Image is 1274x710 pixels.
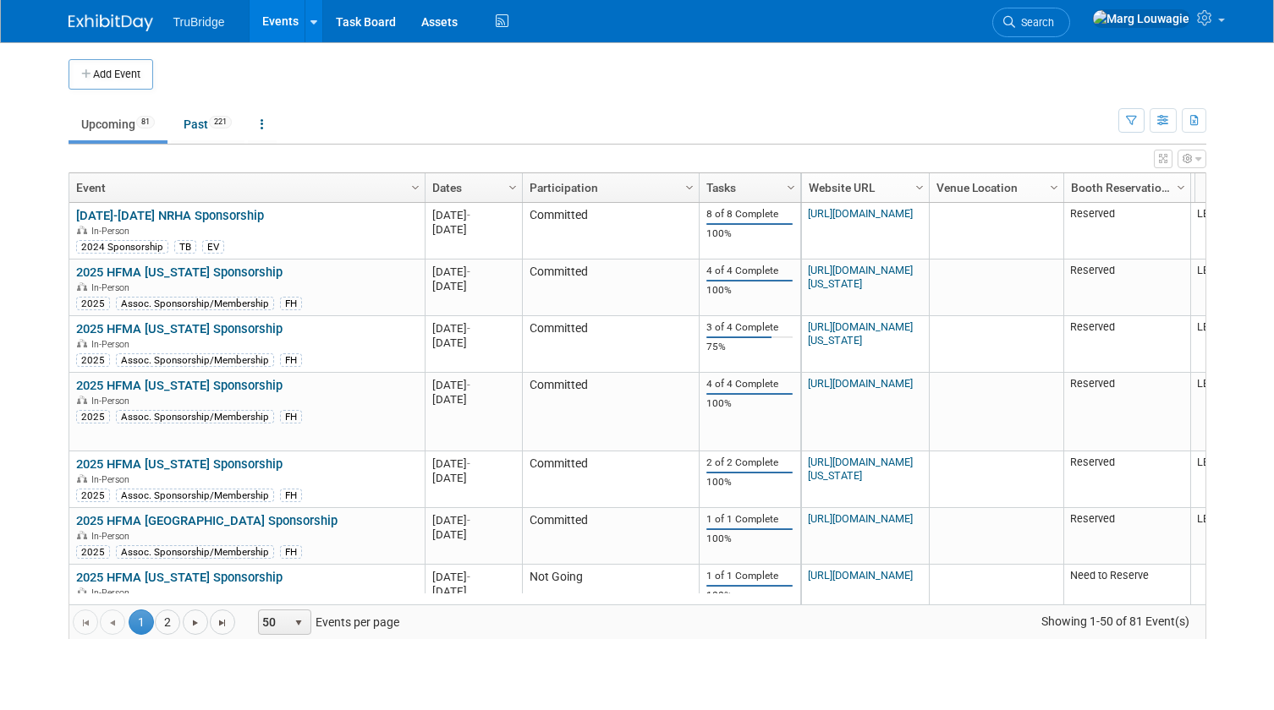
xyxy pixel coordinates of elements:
[432,265,514,279] div: [DATE]
[1071,173,1179,202] a: Booth Reservation Status
[76,489,110,502] div: 2025
[91,531,135,542] span: In-Person
[76,378,283,393] a: 2025 HFMA [US_STATE] Sponsorship
[91,282,135,293] span: In-Person
[174,240,196,254] div: TB
[706,589,793,602] div: 100%
[522,373,699,451] td: Committed
[259,610,288,634] span: 50
[209,116,232,128] span: 221
[706,173,789,202] a: Tasks
[467,514,470,527] span: -
[91,226,135,237] span: In-Person
[1063,565,1190,621] td: Need to Reserve
[706,532,793,545] div: 100%
[432,392,514,407] div: [DATE]
[129,609,154,635] span: 1
[808,512,913,525] a: [URL][DOMAIN_NAME]
[77,531,87,539] img: In-Person Event
[76,353,110,367] div: 2025
[91,474,135,485] span: In-Person
[432,336,514,350] div: [DATE]
[116,410,274,423] div: Assoc. Sponsorship/Membership
[467,209,470,221] span: -
[467,379,470,391] span: -
[432,570,514,584] div: [DATE]
[76,208,264,223] a: [DATE]-[DATE] NRHA Sponsorship
[280,353,302,367] div: FH
[236,609,416,635] span: Events per page
[432,513,514,527] div: [DATE]
[808,569,913,582] a: [URL][DOMAIN_NAME]
[808,207,913,220] a: [URL][DOMAIN_NAME]
[432,222,514,237] div: [DATE]
[1063,203,1190,259] td: Reserved
[210,609,235,635] a: Go to the last page
[1063,451,1190,508] td: Reserved
[280,297,302,310] div: FH
[1063,508,1190,565] td: Reserved
[202,240,224,254] div: EV
[280,489,302,502] div: FH
[76,570,283,585] a: 2025 HFMA [US_STATE] Sponsorship
[432,378,514,392] div: [DATE]
[116,297,274,310] div: Assoc. Sponsorship/Membership
[784,181,798,194] span: Column Settings
[467,457,470,470] span: -
[706,456,793,469] div: 2 of 2 Complete
[76,173,414,202] a: Event
[216,616,229,630] span: Go to the last page
[292,616,305,630] span: select
[706,513,793,526] div: 1 of 1 Complete
[432,527,514,542] div: [DATE]
[809,173,918,202] a: Website URL
[522,316,699,373] td: Committed
[77,587,87,596] img: In-Person Event
[706,321,793,334] div: 3 of 4 Complete
[706,476,793,489] div: 100%
[467,571,470,583] span: -
[106,616,119,630] span: Go to the previous page
[77,282,87,291] img: In-Person Event
[155,609,180,635] a: 2
[808,264,913,290] a: [URL][DOMAIN_NAME][US_STATE]
[992,8,1070,37] a: Search
[530,173,688,202] a: Participation
[280,410,302,423] div: FH
[683,181,696,194] span: Column Settings
[116,489,274,502] div: Assoc. Sponsorship/Membership
[706,227,793,240] div: 100%
[69,14,153,31] img: ExhibitDay
[432,456,514,471] div: [DATE]
[116,353,274,367] div: Assoc. Sponsorship/Membership
[76,265,283,280] a: 2025 HFMA [US_STATE] Sponsorship
[706,570,793,582] div: 1 of 1 Complete
[77,339,87,347] img: In-Person Event
[1025,609,1205,633] span: Showing 1-50 of 81 Event(s)
[706,208,793,221] div: 8 of 8 Complete
[77,474,87,483] img: In-Person Event
[76,456,283,472] a: 2025 HFMA [US_STATE] Sponsorship
[808,320,913,347] a: [URL][DOMAIN_NAME][US_STATE]
[782,173,800,199] a: Column Settings
[76,545,110,559] div: 2025
[467,322,470,335] span: -
[77,226,87,234] img: In-Person Event
[76,321,283,336] a: 2025 HFMA [US_STATE] Sponsorship
[522,259,699,316] td: Committed
[1045,173,1063,199] a: Column Settings
[73,609,98,635] a: Go to the first page
[503,173,522,199] a: Column Settings
[706,378,793,390] div: 4 of 4 Complete
[1063,373,1190,451] td: Reserved
[680,173,699,199] a: Column Settings
[1063,316,1190,373] td: Reserved
[1092,9,1190,28] img: Marg Louwagie
[432,321,514,336] div: [DATE]
[171,108,244,140] a: Past221
[910,173,929,199] a: Column Settings
[76,410,110,423] div: 2025
[522,451,699,508] td: Committed
[522,508,699,565] td: Committed
[706,397,793,410] div: 100%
